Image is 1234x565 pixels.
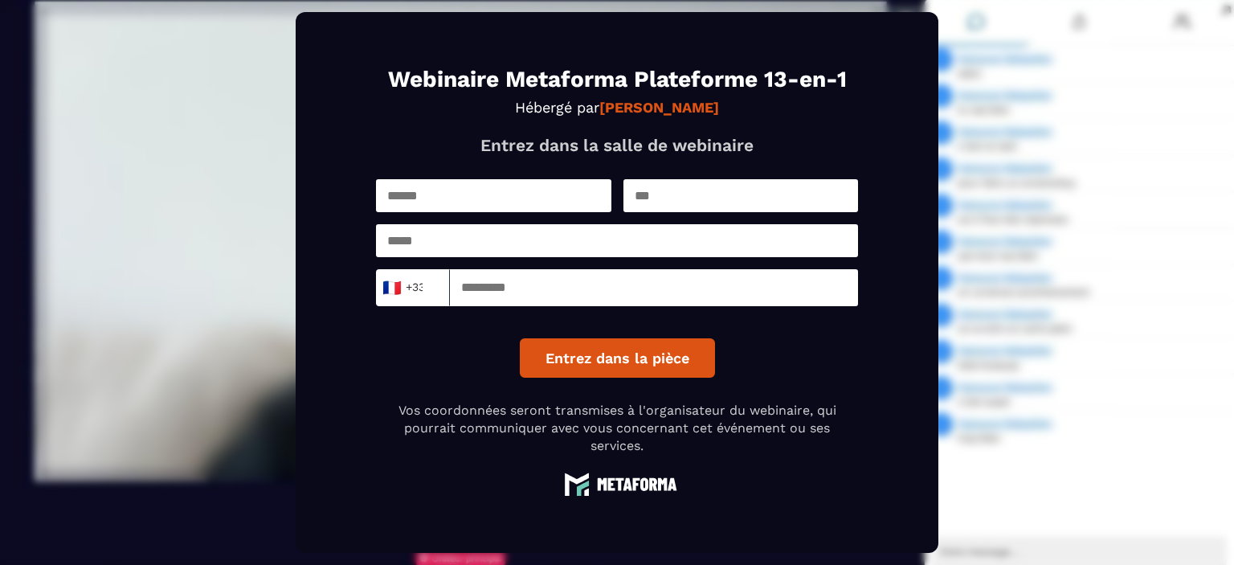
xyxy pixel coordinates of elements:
[423,276,435,300] input: Search for option
[376,68,858,91] h1: Webinaire Metaforma Plateforme 13-en-1
[386,276,420,299] span: +33
[520,338,715,378] button: Entrez dans la pièce
[376,402,858,456] p: Vos coordonnées seront transmises à l'organisateur du webinaire, qui pourrait communiquer avec vo...
[599,99,719,116] strong: [PERSON_NAME]
[376,269,450,306] div: Search for option
[376,135,858,155] p: Entrez dans la salle de webinaire
[376,99,858,116] p: Hébergé par
[382,276,402,299] span: 🇫🇷
[557,472,677,497] img: logo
